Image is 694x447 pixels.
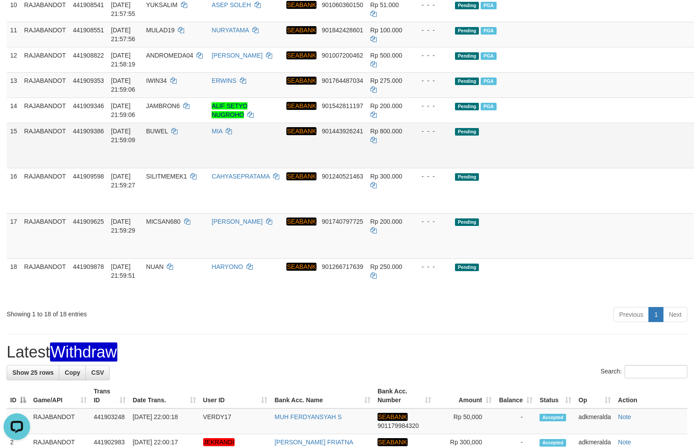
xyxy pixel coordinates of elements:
td: 13 [7,72,21,97]
em: SEABANK [286,51,316,59]
span: Pending [455,128,479,136]
td: RAJABANDOT [21,213,69,258]
td: adkmeralda [575,408,614,434]
span: [DATE] 21:59:29 [111,218,135,234]
span: SILITMEMEK1 [146,173,187,180]
a: ERWINS [212,77,236,84]
td: 15 [7,123,21,168]
span: MICSAN680 [146,218,181,225]
span: 441909625 [73,218,104,225]
th: Bank Acc. Name: activate to sort column ascending [271,383,374,408]
span: 441909346 [73,102,104,109]
span: Copy 901266717639 to clipboard [322,263,363,270]
span: [DATE] 21:57:56 [111,27,135,43]
th: ID: activate to sort column descending [7,383,30,408]
a: 1 [648,307,663,322]
td: [DATE] 22:00:18 [129,408,200,434]
a: Previous [613,307,649,322]
span: [DATE] 21:57:55 [111,1,135,17]
span: [DATE] 21:59:27 [111,173,135,189]
th: Date Trans.: activate to sort column ascending [129,383,200,408]
td: RAJABANDOT [21,168,69,213]
span: Pending [455,218,479,226]
span: Rp 200.000 [370,102,402,109]
span: Rp 300.000 [370,173,402,180]
span: Rp 275.000 [370,77,402,84]
a: [PERSON_NAME] FRIATNA [274,439,353,446]
div: - - - [415,0,448,9]
em: SEABANK [286,218,316,225]
td: 11 [7,22,21,47]
span: JAMBRON6 [146,102,180,109]
span: Rp 200.000 [370,218,402,225]
div: - - - [415,217,448,226]
div: - - - [415,127,448,136]
input: Search: [625,365,687,378]
th: Action [614,383,687,408]
span: Pending [455,2,479,9]
span: Copy 901060360150 to clipboard [322,1,363,8]
span: PGA [481,103,496,110]
span: Copy 901740797725 to clipboard [322,218,363,225]
a: Note [618,413,631,420]
span: MULAD19 [146,27,175,34]
span: PGA [481,78,496,85]
a: MIA [212,128,222,135]
em: SEABANK [286,77,316,85]
span: 441908541 [73,1,104,8]
span: Rp 100.000 [370,27,402,34]
span: Rp 800.000 [370,128,402,135]
em: SEABANK [286,127,316,135]
td: - [495,408,536,434]
span: Copy [65,369,80,376]
span: 441909386 [73,128,104,135]
div: - - - [415,76,448,85]
a: [PERSON_NAME] [212,218,262,225]
em: SEABANK [286,102,316,110]
span: YUKSALIM [146,1,177,8]
span: Pending [455,78,479,85]
span: BUWEL [146,128,168,135]
a: HARYONO [212,263,243,270]
th: Trans ID: activate to sort column ascending [90,383,129,408]
span: Rp 500.000 [370,52,402,59]
span: ANDROMEDA04 [146,52,193,59]
span: Pending [455,103,479,110]
h1: Latest [7,343,687,361]
a: ALIF SETYO NUGROHO [212,102,247,118]
em: SEABANK [378,413,408,421]
td: 16 [7,168,21,213]
a: ASEP SOLEH [212,1,251,8]
span: Rp 250.000 [370,263,402,270]
span: Copy 901240521463 to clipboard [322,173,363,180]
div: - - - [415,172,448,181]
span: Copy 901179984320 to clipboard [378,422,419,429]
span: Copy 901443926241 to clipboard [322,128,363,135]
a: MUH FERDYANSYAH S [274,413,342,420]
span: 441908822 [73,52,104,59]
td: RAJABANDOT [21,72,69,97]
td: 1 [7,408,30,434]
span: PGA [481,2,496,9]
td: Rp 50,000 [435,408,496,434]
td: RAJABANDOT [21,47,69,72]
span: Accepted [540,414,566,421]
td: 14 [7,97,21,123]
div: - - - [415,101,448,110]
span: Rp 51.000 [370,1,399,8]
em: SEABANK [286,263,316,271]
button: Open LiveChat chat widget [4,4,30,30]
td: 17 [7,213,21,258]
a: Show 25 rows [7,365,59,380]
em: SEABANK [286,172,316,180]
a: CAHYASEPRATAMA [212,173,270,180]
span: Copy 901842428601 to clipboard [322,27,363,34]
span: Copy 901764487034 to clipboard [322,77,363,84]
td: RAJABANDOT [21,123,69,168]
span: 441909598 [73,173,104,180]
span: [DATE] 21:59:06 [111,77,135,93]
td: RAJABANDOT [21,97,69,123]
div: - - - [415,26,448,35]
label: Search: [601,365,687,378]
span: IWIN34 [146,77,167,84]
